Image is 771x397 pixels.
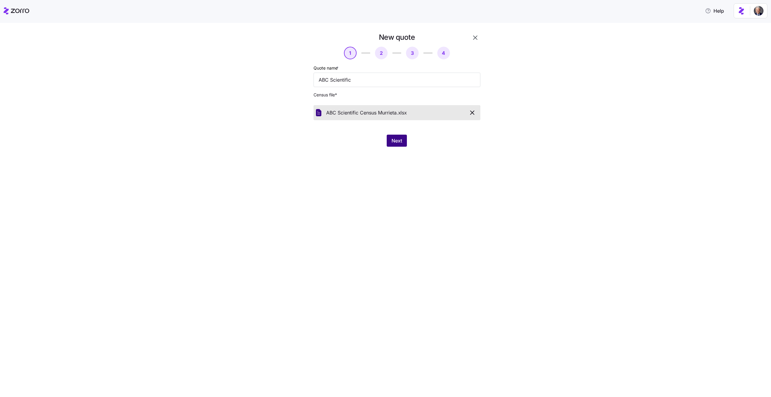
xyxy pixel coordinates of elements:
[754,6,763,16] img: 1dcb4e5d-e04d-4770-96a8-8d8f6ece5bdc-1719926415027.jpeg
[314,65,340,71] label: Quote name
[398,109,407,117] span: xlsx
[314,92,480,98] span: Census file *
[700,5,729,17] button: Help
[387,135,407,147] button: Next
[437,47,450,59] button: 4
[344,47,357,59] button: 1
[314,73,480,87] input: Quote name
[392,137,402,144] span: Next
[375,47,388,59] button: 2
[406,47,419,59] button: 3
[379,33,415,42] h1: New quote
[705,7,724,14] span: Help
[326,109,398,117] span: ABC Scientific Census Murrieta.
